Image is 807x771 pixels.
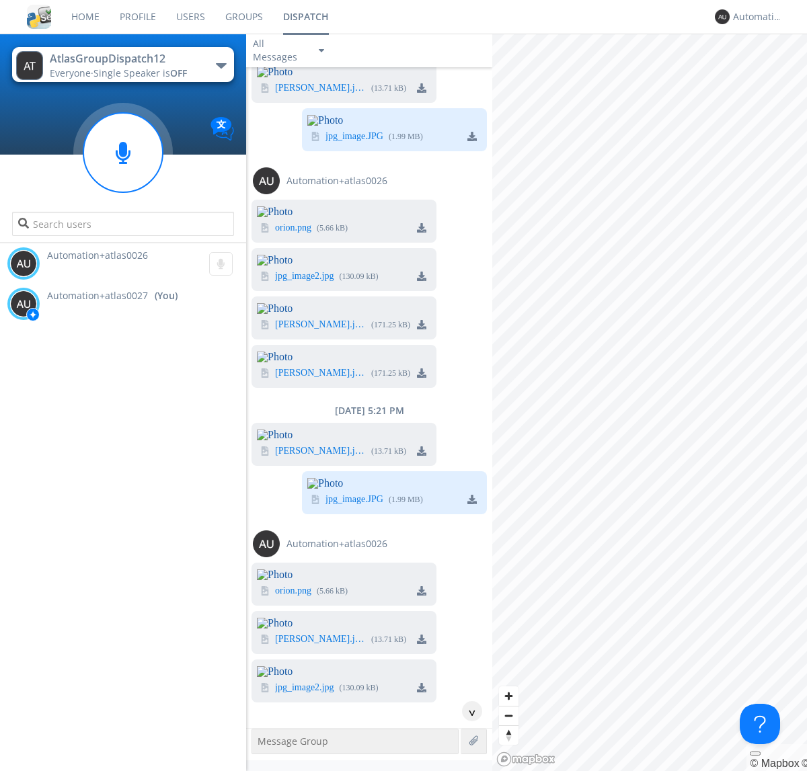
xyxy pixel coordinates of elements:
[317,585,348,597] div: ( 5.66 kB )
[10,250,37,277] img: 373638.png
[50,67,201,80] div: Everyone ·
[257,67,436,77] img: Photo
[286,537,387,551] span: Automation+atlas0026
[257,303,436,314] img: Photo
[371,83,406,94] div: ( 13.71 kB )
[10,290,37,317] img: 373638.png
[275,83,366,94] a: [PERSON_NAME].jpeg
[246,404,492,417] div: [DATE] 5:21 PM
[740,704,780,744] iframe: Toggle Customer Support
[371,319,410,331] div: ( 171.25 kB )
[417,223,426,233] img: download media button
[389,494,423,505] div: ( 1.99 MB )
[275,635,366,645] a: [PERSON_NAME].jpeg
[311,132,320,141] img: image icon
[275,223,311,234] a: orion.png
[47,289,148,302] span: Automation+atlas0027
[462,701,482,721] div: ^
[93,67,187,79] span: Single Speaker is
[260,683,270,692] img: image icon
[307,478,487,489] img: Photo
[417,683,426,692] img: download media button
[253,167,280,194] img: 373638.png
[260,83,270,93] img: image icon
[12,212,233,236] input: Search users
[260,446,270,456] img: image icon
[417,320,426,329] img: download media button
[275,586,311,597] a: orion.png
[257,352,436,362] img: Photo
[417,446,426,456] img: download media button
[260,223,270,233] img: image icon
[715,9,730,24] img: 373638.png
[253,37,307,64] div: All Messages
[50,51,201,67] div: AtlasGroupDispatch12
[155,289,178,302] div: (You)
[275,368,366,379] a: [PERSON_NAME].jpeg
[257,255,436,266] img: Photo
[325,132,383,143] a: jpg_image.JPG
[260,635,270,644] img: image icon
[317,222,348,234] div: ( 5.66 kB )
[325,495,383,505] a: jpg_image.JPG
[253,530,280,557] img: 373638.png
[499,725,518,745] button: Reset bearing to north
[275,320,366,331] a: [PERSON_NAME].jpeg
[257,430,436,440] img: Photo
[750,758,799,769] a: Mapbox
[340,271,379,282] div: ( 130.09 kB )
[371,446,406,457] div: ( 13.71 kB )
[260,586,270,596] img: image icon
[16,51,43,80] img: 373638.png
[467,132,477,141] img: download media button
[260,272,270,281] img: image icon
[496,752,555,767] a: Mapbox logo
[417,272,426,281] img: download media button
[27,5,51,29] img: cddb5a64eb264b2086981ab96f4c1ba7
[467,495,477,504] img: download media button
[417,635,426,644] img: download media button
[307,115,487,126] img: Photo
[275,683,334,694] a: jpg_image2.jpg
[750,752,761,756] button: Toggle attribution
[12,47,233,82] button: AtlasGroupDispatch12Everyone·Single Speaker isOFF
[260,320,270,329] img: image icon
[170,67,187,79] span: OFF
[257,569,436,580] img: Photo
[417,586,426,596] img: download media button
[371,634,406,645] div: ( 13.71 kB )
[733,10,783,24] div: Automation+atlas0027
[371,368,410,379] div: ( 171.25 kB )
[417,368,426,378] img: download media button
[499,686,518,706] button: Zoom in
[210,117,234,140] img: Translation enabled
[275,446,366,457] a: [PERSON_NAME].jpeg
[319,49,324,52] img: caret-down-sm.svg
[257,618,436,628] img: Photo
[389,131,423,143] div: ( 1.99 MB )
[340,682,379,694] div: ( 130.09 kB )
[260,368,270,378] img: image icon
[275,272,334,282] a: jpg_image2.jpg
[499,706,518,725] span: Zoom out
[311,495,320,504] img: image icon
[286,174,387,188] span: Automation+atlas0026
[47,249,148,261] span: Automation+atlas0026
[257,206,436,217] img: Photo
[499,706,518,725] button: Zoom out
[417,83,426,93] img: download media button
[257,666,436,677] img: Photo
